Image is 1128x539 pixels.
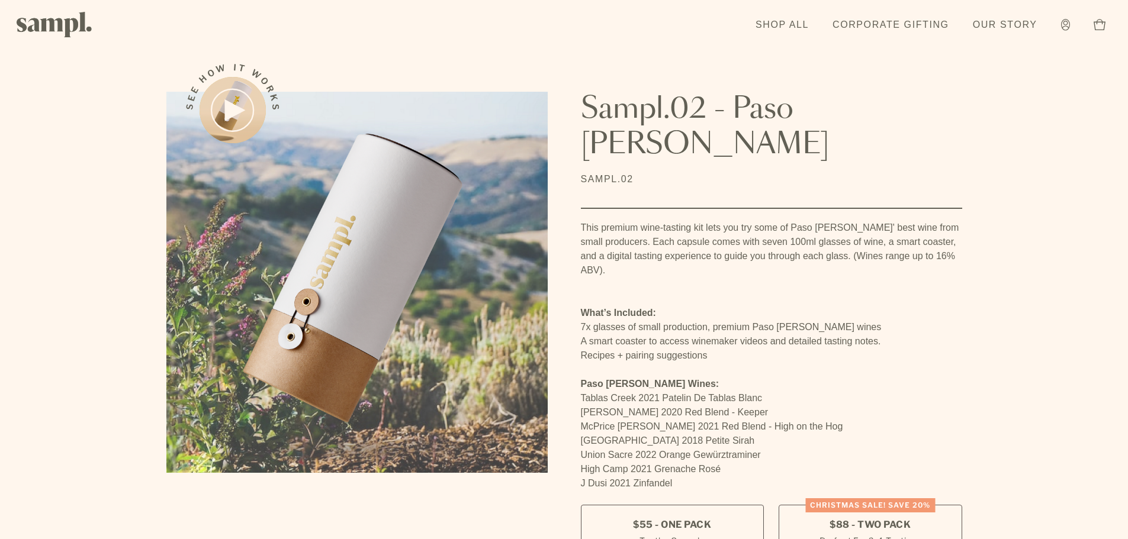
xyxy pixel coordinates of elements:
span: $55 - One Pack [633,518,711,531]
span: [PERSON_NAME] 2020 Red Blend - Keeper [581,407,769,417]
span: Union Sacre 2022 Orange Gewürztraminer [581,450,761,460]
li: Recipes + pairing suggestions [581,348,962,363]
span: J Dusi 2021 Zinfandel [581,478,673,488]
a: Our Story [967,12,1043,38]
a: Shop All [750,12,815,38]
li: 7x glasses of small production, premium Paso [PERSON_NAME] wines [581,320,962,334]
button: See how it works [200,77,266,143]
span: Tablas Creek 2021 Patelin De Tablas Blanc [581,393,763,403]
a: Corporate Gifting [827,12,955,38]
span: $88 - Two Pack [830,518,911,531]
div: This premium wine-tasting kit lets you try some of Paso [PERSON_NAME]' best wine from small produ... [581,221,962,277]
strong: Paso [PERSON_NAME] Wines: [581,379,719,389]
img: Sampl.02 - Paso Robles [166,92,548,473]
strong: What’s Included: [581,308,656,318]
div: CHRISTMAS SALE! Save 20% [805,498,935,512]
img: Sampl logo [17,12,92,37]
h1: Sampl.02 - Paso [PERSON_NAME] [581,92,962,163]
span: High Camp 2021 Grenache Rosé [581,464,721,474]
span: McPrice [PERSON_NAME] 2021 Red Blend - High on the Hog [581,421,843,431]
span: [GEOGRAPHIC_DATA] 2018 Petite Sirah [581,435,755,446]
p: SAMPL.02 [581,172,962,186]
li: A smart coaster to access winemaker videos and detailed tasting notes. [581,334,962,348]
